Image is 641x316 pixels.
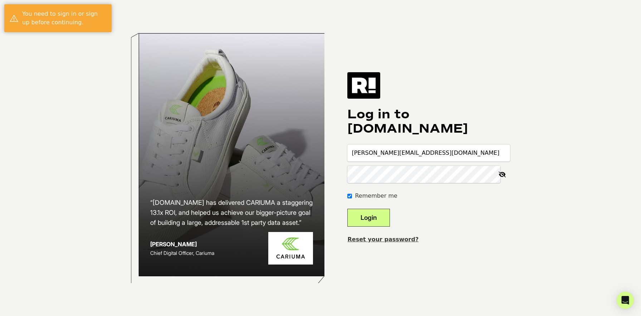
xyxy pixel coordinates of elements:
input: Email [347,144,510,162]
strong: [PERSON_NAME] [150,241,197,248]
h2: “[DOMAIN_NAME] has delivered CARIUMA a staggering 13.1x ROI, and helped us achieve our bigger-pic... [150,198,313,228]
button: Login [347,209,390,227]
span: Chief Digital Officer, Cariuma [150,250,214,256]
img: Retention.com [347,72,380,99]
label: Remember me [355,192,397,200]
div: Open Intercom Messenger [617,292,634,309]
a: Reset your password? [347,236,419,243]
div: You need to sign in or sign up before continuing. [22,10,106,27]
img: Cariuma [268,232,313,265]
h1: Log in to [DOMAIN_NAME] [347,107,510,136]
